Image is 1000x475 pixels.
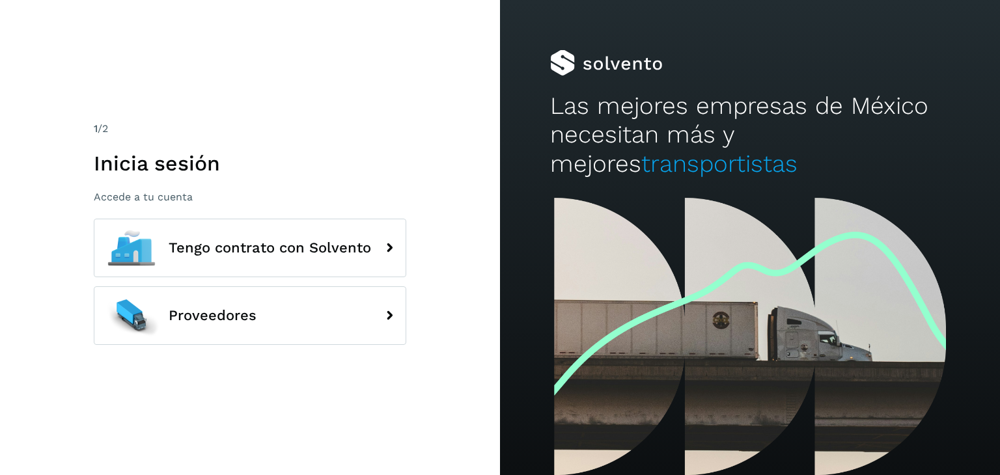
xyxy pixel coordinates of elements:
button: Proveedores [94,286,406,345]
span: transportistas [641,150,798,178]
div: /2 [94,121,406,137]
h2: Las mejores empresas de México necesitan más y mejores [550,92,950,178]
span: 1 [94,122,98,135]
span: Proveedores [169,308,257,323]
span: Tengo contrato con Solvento [169,240,371,256]
h1: Inicia sesión [94,151,406,176]
button: Tengo contrato con Solvento [94,219,406,277]
p: Accede a tu cuenta [94,191,406,203]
